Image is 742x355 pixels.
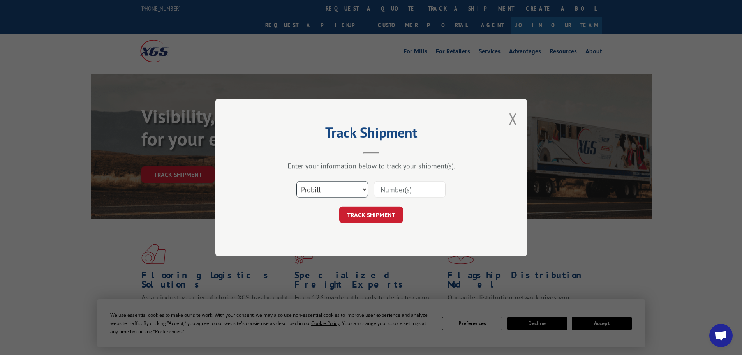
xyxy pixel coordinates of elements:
[254,161,488,170] div: Enter your information below to track your shipment(s).
[374,181,446,198] input: Number(s)
[709,324,733,347] a: Open chat
[339,207,403,223] button: TRACK SHIPMENT
[254,127,488,142] h2: Track Shipment
[509,108,517,129] button: Close modal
